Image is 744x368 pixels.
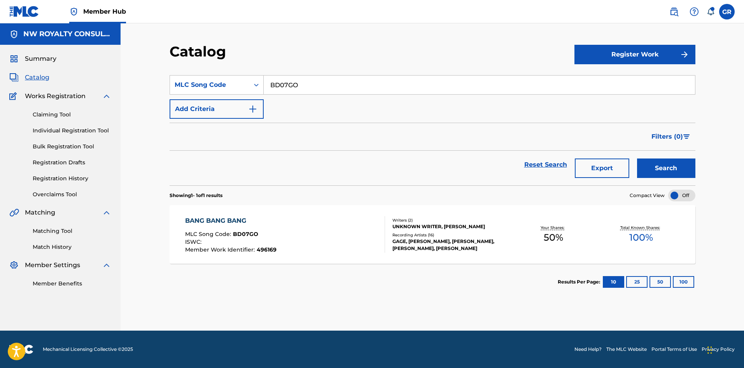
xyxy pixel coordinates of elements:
[69,7,79,16] img: Top Rightsholder
[9,345,33,354] img: logo
[25,261,80,270] span: Member Settings
[33,111,111,119] a: Claiming Tool
[392,232,510,238] div: Recording Artists ( 16 )
[651,346,697,353] a: Portal Terms of Use
[185,238,203,245] span: ISWC :
[25,73,49,82] span: Catalog
[606,346,647,353] a: The MLC Website
[25,92,86,101] span: Works Registration
[705,331,744,368] iframe: Chat Widget
[33,243,111,251] a: Match History
[9,73,49,82] a: CatalogCatalog
[702,346,735,353] a: Privacy Policy
[9,6,39,17] img: MLC Logo
[647,127,695,146] button: Filters (0)
[707,8,714,16] div: Notifications
[170,205,695,264] a: BANG BANG BANGMLC Song Code:BD07GOISWC:Member Work Identifier:496169Writers (2)UNKNOWN WRITER, [P...
[544,231,563,245] span: 50 %
[520,156,571,173] a: Reset Search
[33,190,111,199] a: Overclaims Tool
[722,244,744,307] iframe: Resource Center
[620,225,662,231] p: Total Known Shares:
[574,346,602,353] a: Need Help?
[707,338,712,362] div: Drag
[630,192,665,199] span: Compact View
[686,4,702,19] div: Help
[603,276,624,288] button: 10
[25,208,55,217] span: Matching
[9,30,19,39] img: Accounts
[102,208,111,217] img: expand
[43,346,133,353] span: Mechanical Licensing Collective © 2025
[233,231,258,238] span: BD07GO
[33,143,111,151] a: Bulk Registration Tool
[185,246,257,253] span: Member Work Identifier :
[33,127,111,135] a: Individual Registration Tool
[392,223,510,230] div: UNKNOWN WRITER, [PERSON_NAME]
[185,231,233,238] span: MLC Song Code :
[33,158,111,167] a: Registration Drafts
[170,192,222,199] p: Showing 1 - 1 of 1 results
[392,217,510,223] div: Writers ( 2 )
[175,80,245,90] div: MLC Song Code
[33,174,111,183] a: Registration History
[25,54,56,63] span: Summary
[23,30,111,39] h5: NW ROYALTY CONSULTING, LLC.
[649,276,671,288] button: 50
[392,238,510,252] div: GAGE, [PERSON_NAME], [PERSON_NAME], [PERSON_NAME], [PERSON_NAME]
[719,4,735,19] div: User Menu
[248,104,257,114] img: 9d2ae6d4665cec9f34b9.svg
[9,261,19,270] img: Member Settings
[574,45,695,64] button: Register Work
[9,54,56,63] a: SummarySummary
[673,276,694,288] button: 100
[102,92,111,101] img: expand
[33,227,111,235] a: Matching Tool
[9,208,19,217] img: Matching
[541,225,566,231] p: Your Shares:
[102,261,111,270] img: expand
[170,99,264,119] button: Add Criteria
[666,4,682,19] a: Public Search
[9,73,19,82] img: Catalog
[651,132,683,141] span: Filters ( 0 )
[170,43,230,60] h2: Catalog
[83,7,126,16] span: Member Hub
[626,276,648,288] button: 25
[170,75,695,185] form: Search Form
[9,92,19,101] img: Works Registration
[257,246,277,253] span: 496169
[637,158,695,178] button: Search
[669,7,679,16] img: search
[33,280,111,288] a: Member Benefits
[575,158,629,178] button: Export
[683,134,690,139] img: filter
[690,7,699,16] img: help
[680,50,689,59] img: f7272a7cc735f4ea7f67.svg
[185,216,277,225] div: BANG BANG BANG
[629,231,653,245] span: 100 %
[558,278,602,285] p: Results Per Page:
[9,54,19,63] img: Summary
